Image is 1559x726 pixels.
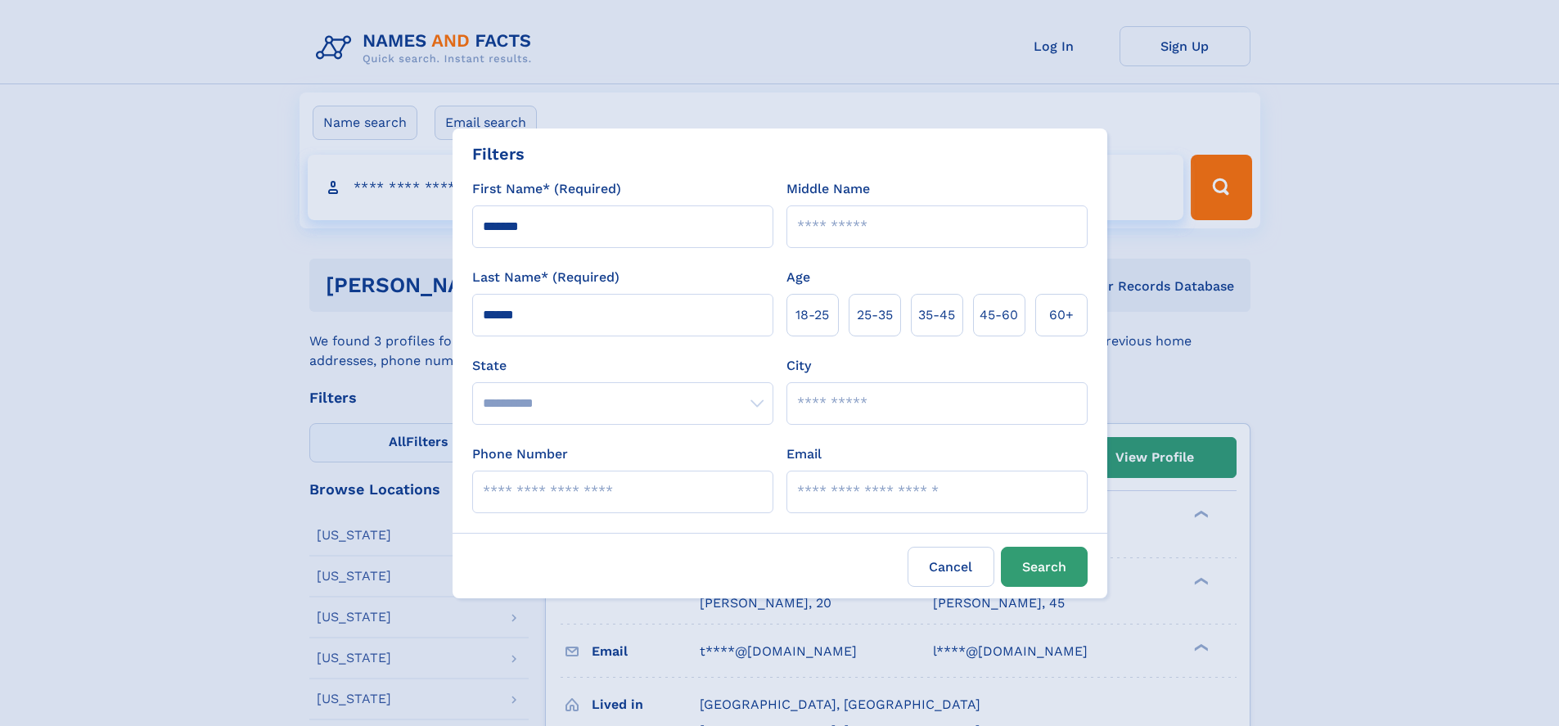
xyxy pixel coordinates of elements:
[786,179,870,199] label: Middle Name
[1049,305,1074,325] span: 60+
[786,356,811,376] label: City
[472,142,525,166] div: Filters
[472,179,621,199] label: First Name* (Required)
[980,305,1018,325] span: 45‑60
[472,356,773,376] label: State
[472,444,568,464] label: Phone Number
[786,268,810,287] label: Age
[857,305,893,325] span: 25‑35
[472,268,620,287] label: Last Name* (Required)
[908,547,994,587] label: Cancel
[918,305,955,325] span: 35‑45
[1001,547,1088,587] button: Search
[795,305,829,325] span: 18‑25
[786,444,822,464] label: Email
